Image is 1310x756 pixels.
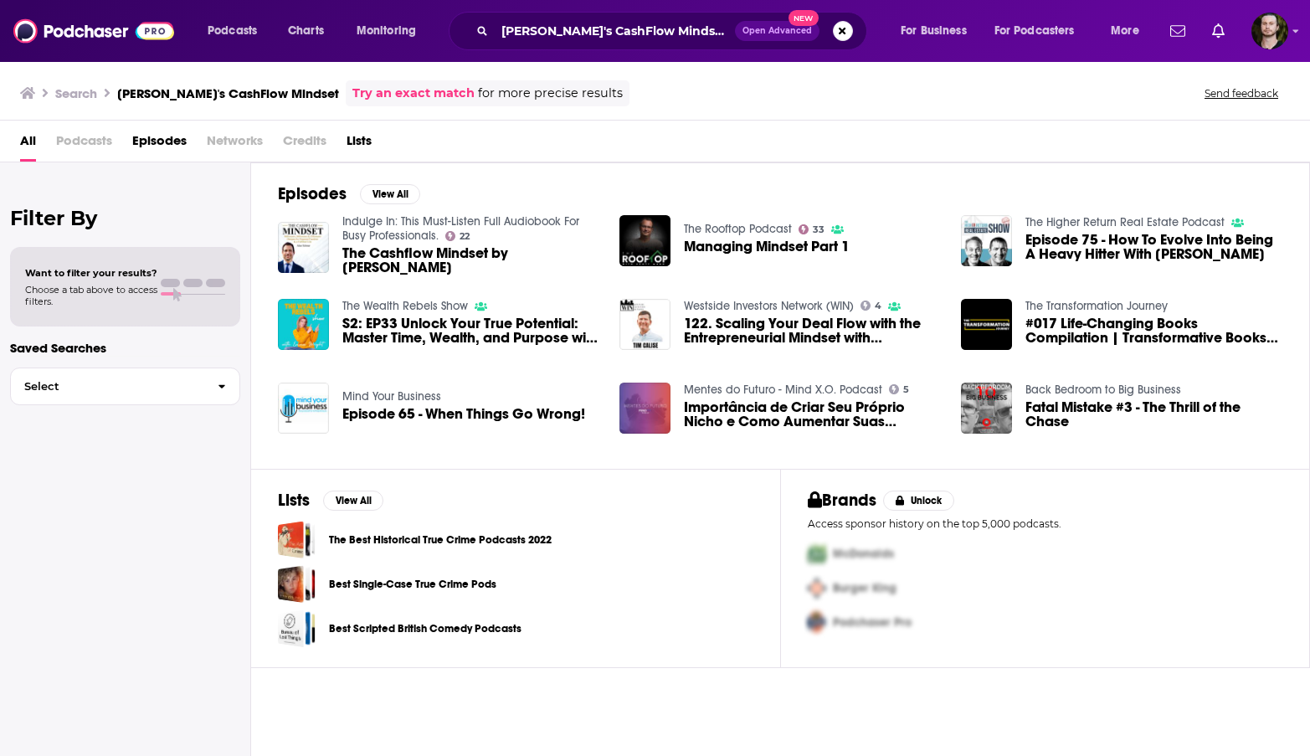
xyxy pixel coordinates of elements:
[684,239,850,254] a: Managing Mindset Part 1
[1025,383,1181,397] a: Back Bedroom to Big Business
[994,19,1075,43] span: For Podcasters
[288,19,324,43] span: Charts
[445,231,470,241] a: 22
[347,127,372,162] span: Lists
[684,400,941,429] a: Importância de Criar Seu Próprio Nicho e Como Aumentar Suas Oportunidades De Sucesso - Ep. 6
[323,491,383,511] button: View All
[808,517,1283,530] p: Access sponsor history on the top 5,000 podcasts.
[329,575,496,594] a: Best Single-Case True Crime Pods
[278,490,310,511] h2: Lists
[742,27,812,35] span: Open Advanced
[352,84,475,103] a: Try an exact match
[684,316,941,345] span: 122. Scaling Your Deal Flow with the Entrepreneurial Mindset with [PERSON_NAME]
[619,383,670,434] img: Importância de Criar Seu Próprio Nicho e Como Aumentar Suas Oportunidades De Sucesso - Ep. 6
[278,222,329,273] a: The Cashflow Mindset by Alan Schnur
[329,531,552,549] a: The Best Historical True Crime Podcasts 2022
[278,383,329,434] img: Episode 65 - When Things Go Wrong!
[961,215,1012,266] img: Episode 75 - How To Evolve Into Being A Heavy Hitter With Alan Schnur
[20,127,36,162] span: All
[799,224,825,234] a: 33
[961,299,1012,350] img: #017 Life-Changing Books Compilation | Transformative Books Suggestions by Nick Hutchison, Darren...
[342,389,441,404] a: Mind Your Business
[883,491,954,511] button: Unlock
[684,222,792,236] a: The Rooftop Podcast
[1200,86,1283,100] button: Send feedback
[278,609,316,647] a: Best Scripted British Comedy Podcasts
[278,521,316,558] a: The Best Historical True Crime Podcasts 2022
[801,571,833,605] img: Second Pro Logo
[342,246,599,275] a: The Cashflow Mindset by Alan Schnur
[1025,316,1282,345] span: #017 Life-Changing Books Compilation | Transformative Books Suggestions by [PERSON_NAME], [PERSON...
[277,18,334,44] a: Charts
[860,301,882,311] a: 4
[56,127,112,162] span: Podcasts
[1025,316,1282,345] a: #017 Life-Changing Books Compilation | Transformative Books Suggestions by Nick Hutchison, Darren...
[278,183,347,204] h2: Episodes
[10,368,240,405] button: Select
[1099,18,1160,44] button: open menu
[11,381,204,392] span: Select
[465,12,883,50] div: Search podcasts, credits, & more...
[1164,17,1192,45] a: Show notifications dropdown
[132,127,187,162] a: Episodes
[25,267,157,279] span: Want to filter your results?
[984,18,1099,44] button: open menu
[360,184,420,204] button: View All
[1251,13,1288,49] img: User Profile
[495,18,735,44] input: Search podcasts, credits, & more...
[357,19,416,43] span: Monitoring
[833,581,896,595] span: Burger King
[342,299,468,313] a: The Wealth Rebels Show
[55,85,97,101] h3: Search
[342,246,599,275] span: The Cashflow Mindset by [PERSON_NAME]
[1025,233,1282,261] a: Episode 75 - How To Evolve Into Being A Heavy Hitter With Alan Schnur
[833,615,912,630] span: Podchaser Pro
[278,183,420,204] a: EpisodesView All
[1205,17,1231,45] a: Show notifications dropdown
[342,214,579,243] a: Indulge In: This Must-Listen Full Audiobook For Busy Professionals.
[619,299,670,350] img: 122. Scaling Your Deal Flow with the Entrepreneurial Mindset with Tim Calise
[875,302,881,310] span: 4
[1025,233,1282,261] span: Episode 75 - How To Evolve Into Being A Heavy Hitter With [PERSON_NAME]
[196,18,279,44] button: open menu
[833,547,894,561] span: McDonalds
[117,85,339,101] h3: [PERSON_NAME]'s CashFlow Mindset
[961,383,1012,434] img: Fatal Mistake #3 - The Thrill of the Chase
[1111,19,1139,43] span: More
[684,383,882,397] a: Mentes do Futuro - Mind X.O. Podcast
[889,384,910,394] a: 5
[1251,13,1288,49] button: Show profile menu
[889,18,988,44] button: open menu
[903,386,909,393] span: 5
[13,15,174,47] img: Podchaser - Follow, Share and Rate Podcasts
[208,19,257,43] span: Podcasts
[278,565,316,603] span: Best Single-Case True Crime Pods
[1025,215,1225,229] a: The Higher Return Real Estate Podcast
[808,490,877,511] h2: Brands
[478,84,623,103] span: for more precise results
[901,19,967,43] span: For Business
[10,340,240,356] p: Saved Searches
[278,299,329,350] img: S2: EP33 Unlock Your True Potential: Master Time, Wealth, and Purpose with Alan Mead & The Wealth...
[1025,400,1282,429] a: Fatal Mistake #3 - The Thrill of the Chase
[25,284,157,307] span: Choose a tab above to access filters.
[801,605,833,640] img: Third Pro Logo
[619,215,670,266] img: Managing Mindset Part 1
[801,537,833,571] img: First Pro Logo
[342,407,585,421] a: Episode 65 - When Things Go Wrong!
[1251,13,1288,49] span: Logged in as OutlierAudio
[345,18,438,44] button: open menu
[207,127,263,162] span: Networks
[684,299,854,313] a: Westside Investors Network (WIN)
